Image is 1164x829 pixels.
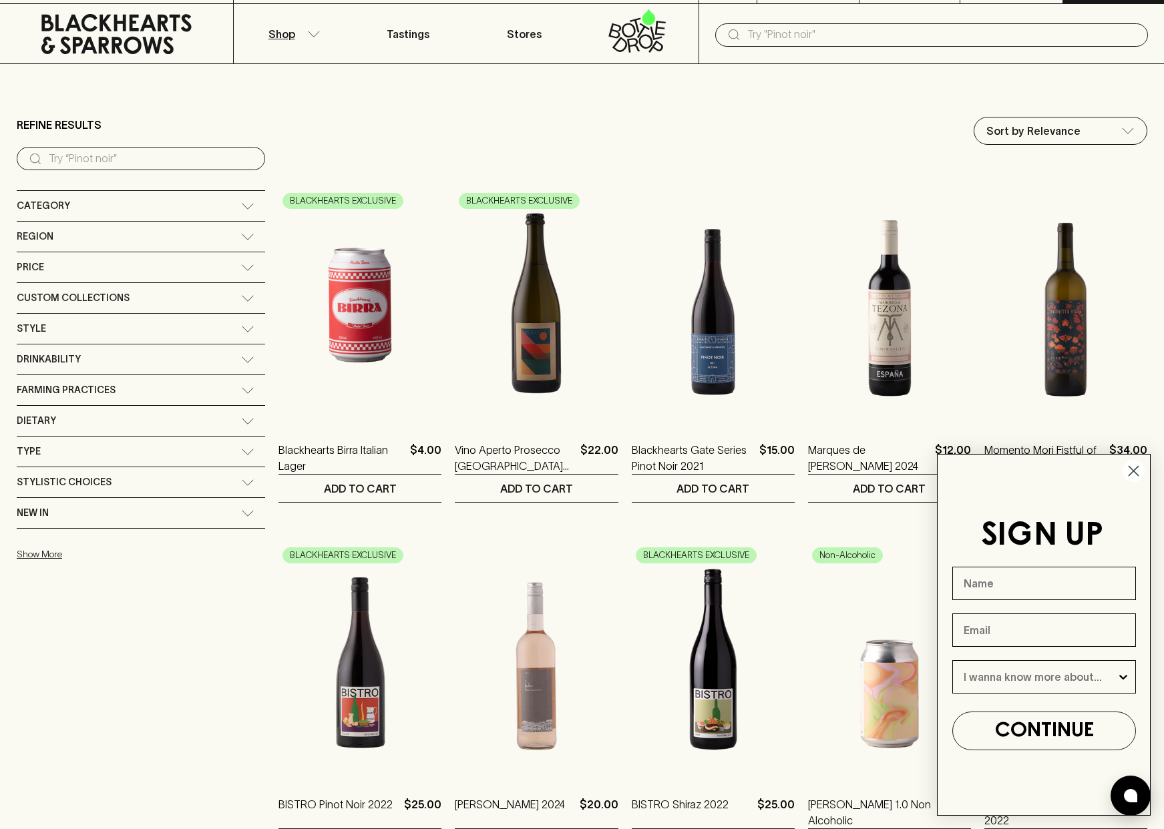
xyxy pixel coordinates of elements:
[17,351,81,368] span: Drinkability
[17,474,112,491] span: Stylistic Choices
[964,661,1117,693] input: I wanna know more about...
[324,481,397,497] p: ADD TO CART
[676,481,749,497] p: ADD TO CART
[17,290,130,306] span: Custom Collections
[952,712,1136,750] button: CONTINUE
[17,467,265,497] div: Stylistic Choices
[17,320,46,337] span: Style
[632,543,795,776] img: BISTRO Shiraz 2022
[455,543,618,776] img: Jules Rosé 2024
[17,375,265,405] div: Farming Practices
[632,442,754,474] a: Blackhearts Gate Series Pinot Noir 2021
[632,796,729,828] a: BISTRO Shiraz 2022
[455,442,574,474] a: Vino Aperto Prosecco [GEOGRAPHIC_DATA] 2024
[404,796,441,828] p: $25.00
[17,259,44,276] span: Price
[984,188,1147,422] img: Momento Mori Fistful of Flowers 2024
[17,117,102,133] p: Refine Results
[455,475,618,502] button: ADD TO CART
[580,796,618,828] p: $20.00
[278,188,441,422] img: Blackhearts Birra Italian Lager
[17,252,265,282] div: Price
[1117,661,1130,693] button: Show Options
[17,344,265,374] div: Drinkability
[808,543,971,776] img: TINA 1.0 Non Alcoholic
[507,26,542,42] p: Stores
[1124,789,1137,802] img: bubble-icon
[234,4,350,63] button: Shop
[278,475,441,502] button: ADD TO CART
[17,505,49,521] span: New In
[500,481,573,497] p: ADD TO CART
[952,567,1136,600] input: Name
[808,188,971,422] img: Marques de Tezona Tempranillo 2024
[387,26,429,42] p: Tastings
[808,442,930,474] a: Marques de [PERSON_NAME] 2024
[808,796,938,828] a: [PERSON_NAME] 1.0 Non Alcoholic
[17,498,265,528] div: New In
[924,441,1164,829] div: FLYOUT Form
[17,541,192,568] button: Show More
[759,442,795,474] p: $15.00
[350,4,466,63] a: Tastings
[952,613,1136,647] input: Email
[278,442,405,474] a: Blackhearts Birra Italian Lager
[853,481,926,497] p: ADD TO CART
[17,228,53,245] span: Region
[466,4,582,63] a: Stores
[49,148,254,170] input: Try “Pinot noir”
[632,475,795,502] button: ADD TO CART
[17,406,265,436] div: Dietary
[757,796,795,828] p: $25.00
[268,26,295,42] p: Shop
[17,222,265,252] div: Region
[17,443,41,460] span: Type
[278,796,393,828] a: BISTRO Pinot Noir 2022
[17,283,265,313] div: Custom Collections
[455,796,565,828] a: [PERSON_NAME] 2024
[580,442,618,474] p: $22.00
[455,188,618,422] img: Vino Aperto Prosecco King Valley 2024
[747,24,1137,45] input: Try "Pinot noir"
[17,382,116,398] span: Farming Practices
[974,117,1147,144] div: Sort by Relevance
[278,543,441,776] img: BISTRO Pinot Noir 2022
[808,475,971,502] button: ADD TO CART
[410,442,441,474] p: $4.00
[17,314,265,344] div: Style
[1122,459,1145,483] button: Close dialog
[17,437,265,467] div: Type
[17,191,265,221] div: Category
[986,123,1081,139] p: Sort by Relevance
[632,188,795,422] img: Blackhearts Gate Series Pinot Noir 2021
[981,521,1103,551] span: SIGN UP
[17,412,56,429] span: Dietary
[17,198,70,214] span: Category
